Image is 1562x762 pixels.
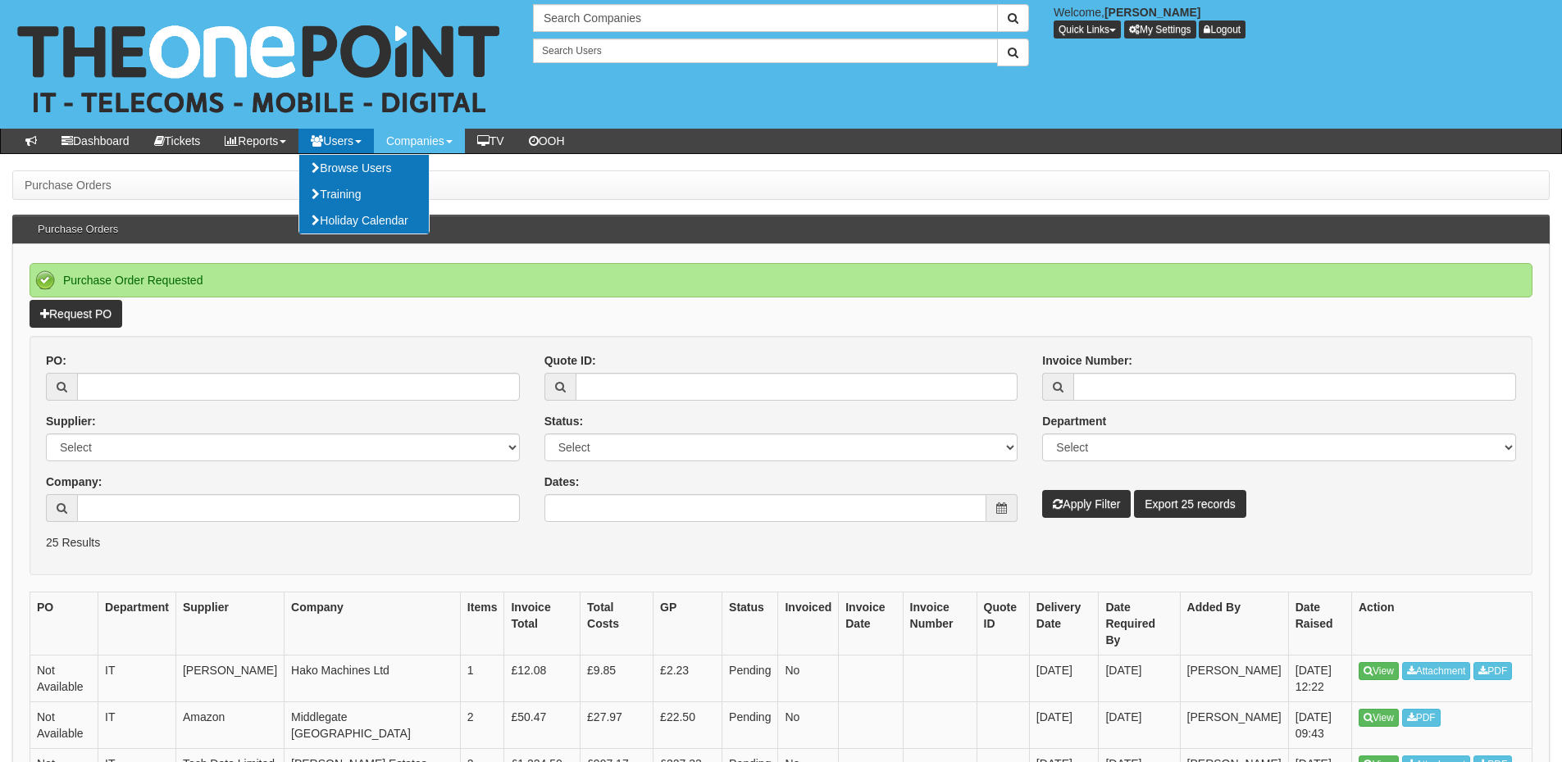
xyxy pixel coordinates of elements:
[30,215,126,243] h3: Purchase Orders
[98,701,176,748] td: IT
[1099,655,1180,701] td: [DATE]
[653,592,722,655] th: GP
[653,655,722,701] td: £2.23
[722,655,778,701] td: Pending
[1042,352,1132,369] label: Invoice Number:
[25,177,112,193] li: Purchase Orders
[1288,701,1351,748] td: [DATE] 09:43
[1473,662,1512,680] a: PDF
[285,592,461,655] th: Company
[533,4,998,32] input: Search Companies
[1199,20,1246,39] a: Logout
[374,129,465,153] a: Companies
[1099,701,1180,748] td: [DATE]
[30,592,98,655] th: PO
[299,181,429,207] a: Training
[285,701,461,748] td: Middlegate [GEOGRAPHIC_DATA]
[30,263,1532,297] div: Purchase Order Requested
[653,701,722,748] td: £22.50
[46,534,1516,551] p: 25 Results
[504,701,581,748] td: £50.47
[504,592,581,655] th: Invoice Total
[1180,655,1288,701] td: [PERSON_NAME]
[1041,4,1562,39] div: Welcome,
[298,129,374,153] a: Users
[544,352,596,369] label: Quote ID:
[1180,592,1288,655] th: Added By
[1042,413,1106,429] label: Department
[1134,490,1246,518] a: Export 25 records
[299,207,429,234] a: Holiday Calendar
[778,655,839,701] td: No
[722,592,778,655] th: Status
[581,655,653,701] td: £9.85
[517,129,577,153] a: OOH
[175,592,284,655] th: Supplier
[1402,709,1441,727] a: PDF
[1029,701,1099,748] td: [DATE]
[212,129,298,153] a: Reports
[977,592,1029,655] th: Quote ID
[504,655,581,701] td: £12.08
[46,352,66,369] label: PO:
[1099,592,1180,655] th: Date Required By
[1054,20,1121,39] button: Quick Links
[1352,592,1532,655] th: Action
[1359,662,1399,680] a: View
[285,655,461,701] td: Hako Machines Ltd
[175,701,284,748] td: Amazon
[1042,490,1131,518] button: Apply Filter
[839,592,903,655] th: Invoice Date
[581,701,653,748] td: £27.97
[46,474,102,490] label: Company:
[778,701,839,748] td: No
[460,592,504,655] th: Items
[1288,655,1351,701] td: [DATE] 12:22
[778,592,839,655] th: Invoiced
[98,655,176,701] td: IT
[544,413,583,429] label: Status:
[30,701,98,748] td: Not Available
[1104,6,1200,19] b: [PERSON_NAME]
[903,592,977,655] th: Invoice Number
[1029,592,1099,655] th: Delivery Date
[1288,592,1351,655] th: Date Raised
[98,592,176,655] th: Department
[460,655,504,701] td: 1
[1402,662,1471,680] a: Attachment
[533,39,998,63] input: Search Users
[46,413,96,429] label: Supplier:
[722,701,778,748] td: Pending
[1124,20,1196,39] a: My Settings
[30,300,122,328] a: Request PO
[581,592,653,655] th: Total Costs
[142,129,213,153] a: Tickets
[1180,701,1288,748] td: [PERSON_NAME]
[30,655,98,701] td: Not Available
[544,474,580,490] label: Dates:
[49,129,142,153] a: Dashboard
[465,129,517,153] a: TV
[460,701,504,748] td: 2
[299,155,429,181] a: Browse Users
[1029,655,1099,701] td: [DATE]
[1359,709,1399,727] a: View
[175,655,284,701] td: [PERSON_NAME]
